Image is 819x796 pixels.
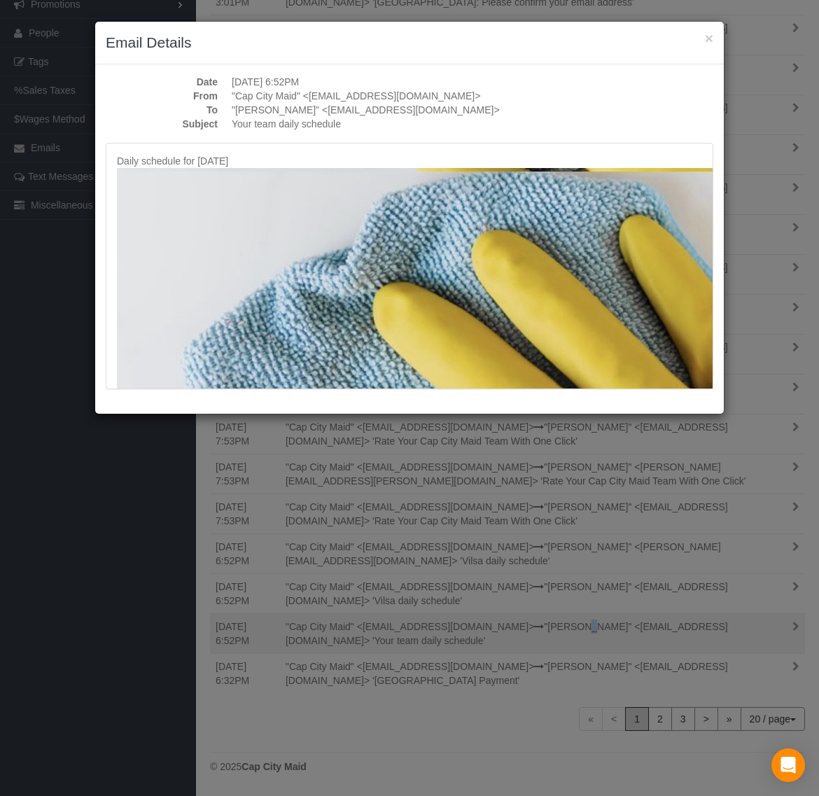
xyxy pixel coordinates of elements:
[106,117,218,131] dt: Subject
[106,89,218,103] dt: From
[771,748,805,782] div: Open Intercom Messenger
[705,31,713,46] button: ×
[106,103,218,117] dt: To
[232,117,713,131] dd: Your team daily schedule
[232,75,713,89] dd: [DATE] 6:52PM
[117,155,228,167] span: Daily schedule for [DATE]
[106,75,218,89] dt: Date
[232,89,713,103] dd: "Cap City Maid" <[EMAIL_ADDRESS][DOMAIN_NAME]>
[106,32,713,53] h3: Email Details
[232,103,713,117] dd: "[PERSON_NAME]" <[EMAIL_ADDRESS][DOMAIN_NAME]>
[95,22,724,414] sui-modal: Email Details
